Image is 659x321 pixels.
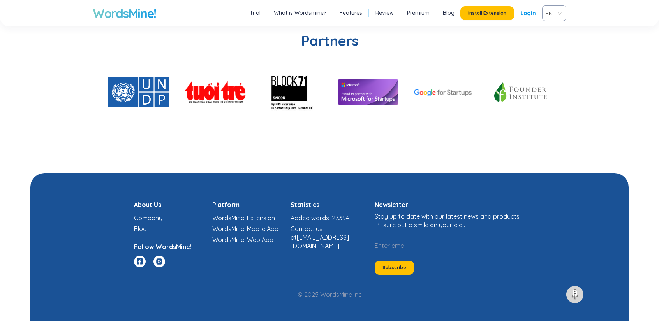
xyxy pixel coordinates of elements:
[460,6,514,20] button: Install Extension
[108,77,169,107] img: UNDP
[340,9,362,17] a: Features
[291,225,349,250] a: Contact us at[EMAIL_ADDRESS][DOMAIN_NAME]
[382,265,406,271] span: Subscribe
[185,81,245,103] img: TuoiTre
[414,89,475,96] img: Google
[375,9,394,17] a: Review
[93,290,566,299] div: © 2025 WordsMine Inc
[274,9,326,17] a: What is Wordsmine?
[375,237,480,254] input: Enter email
[212,200,291,209] h4: Platform
[375,200,525,209] h4: Newsletter
[93,32,566,50] h2: Partners
[520,6,536,20] a: Login
[443,9,455,17] a: Blog
[291,214,349,222] a: Added words: 27.394
[261,62,322,123] img: Block71
[212,214,275,222] a: WordsMine! Extension
[134,225,147,233] a: Blog
[250,9,261,17] a: Trial
[291,200,369,209] h4: Statistics
[407,9,430,17] a: Premium
[375,261,414,275] button: Subscribe
[338,79,398,105] img: Microsoft
[491,80,552,105] img: Founder Institute
[569,288,581,301] img: to top
[134,242,212,251] h4: Follow WordsMine!
[468,10,506,16] span: Install Extension
[212,236,273,244] a: WordsMine! Web App
[375,212,525,229] div: Stay up to date with our latest news and products. It'll sure put a smile on your dial.
[93,5,156,21] a: WordsMine!
[212,225,278,233] a: WordsMine! Mobile App
[134,200,212,209] h4: About Us
[546,7,560,19] span: VIE
[134,214,162,222] a: Company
